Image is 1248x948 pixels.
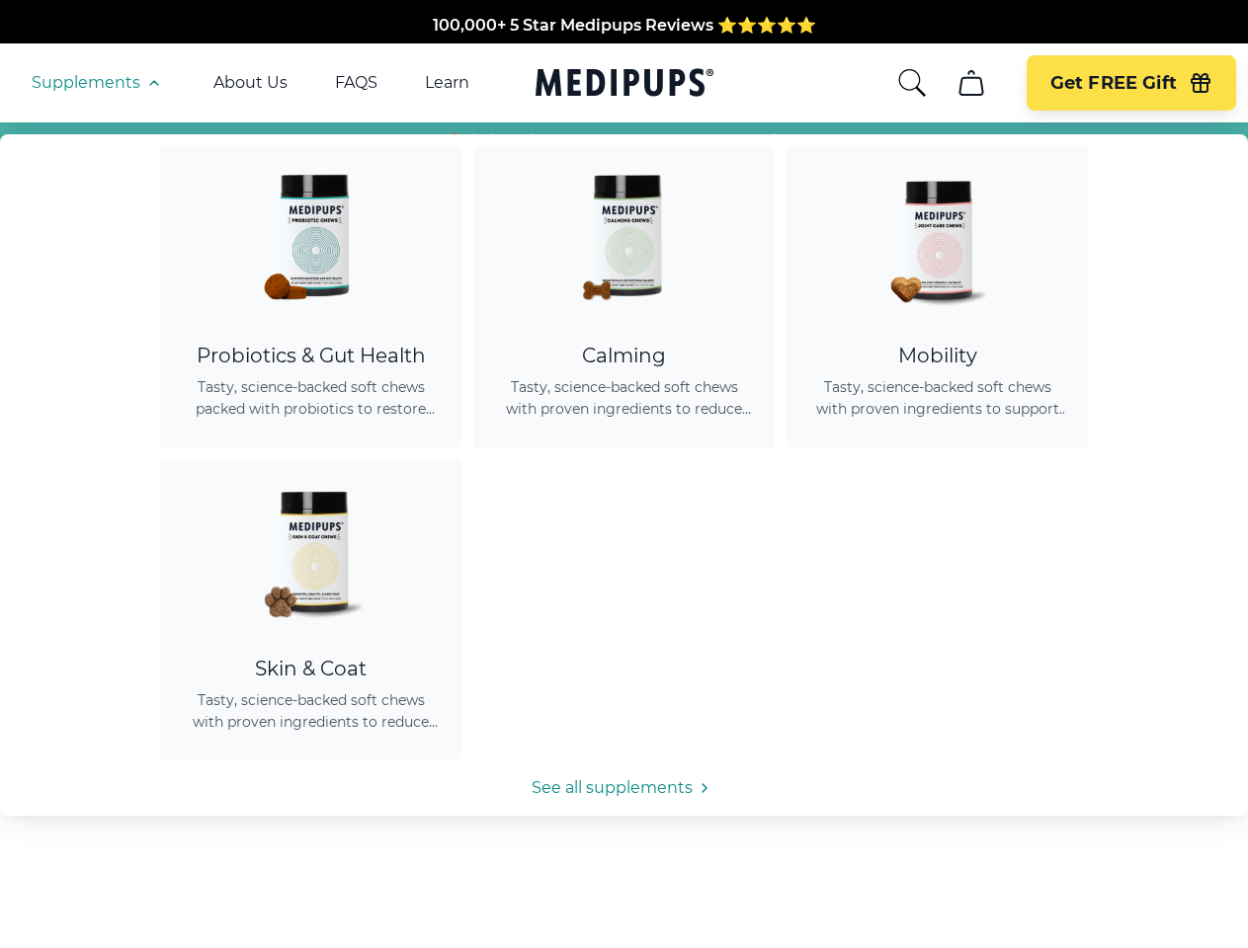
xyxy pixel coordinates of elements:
div: Probiotics & Gut Health [184,344,438,368]
button: Get FREE Gift [1027,55,1236,111]
a: FAQS [335,73,377,93]
a: Learn [425,73,469,93]
img: Calming Dog Chews - Medipups [536,146,713,324]
button: cart [948,59,995,107]
button: Supplements [32,71,166,95]
span: Supplements [32,73,140,93]
div: Mobility [810,344,1064,368]
a: Joint Care Chews - MedipupsMobilityTasty, science-backed soft chews with proven ingredients to su... [787,146,1088,447]
button: search [896,67,928,99]
span: Tasty, science-backed soft chews with proven ingredients to reduce anxiety, promote relaxation, a... [497,376,751,420]
span: Get FREE Gift [1050,72,1177,95]
span: Tasty, science-backed soft chews packed with probiotics to restore gut balance, ease itching, sup... [184,376,438,420]
img: Probiotic Dog Chews - Medipups [222,146,400,324]
a: About Us [213,73,288,93]
div: Skin & Coat [184,657,438,681]
div: Calming [497,344,751,368]
a: Skin & Coat Chews - MedipupsSkin & CoatTasty, science-backed soft chews with proven ingredients t... [160,459,461,760]
span: Tasty, science-backed soft chews with proven ingredients to reduce shedding, promote healthy skin... [184,689,438,733]
span: Made In The [GEOGRAPHIC_DATA] from domestic & globally sourced ingredients [295,37,953,55]
a: Medipups [536,64,713,105]
a: Calming Dog Chews - MedipupsCalmingTasty, science-backed soft chews with proven ingredients to re... [473,146,775,447]
img: Skin & Coat Chews - Medipups [222,459,400,637]
span: Tasty, science-backed soft chews with proven ingredients to support joint health, improve mobilit... [810,376,1064,420]
a: Probiotic Dog Chews - MedipupsProbiotics & Gut HealthTasty, science-backed soft chews packed with... [160,146,461,447]
img: Joint Care Chews - Medipups [849,146,1027,324]
span: 100,000+ 5 Star Medipups Reviews ⭐️⭐️⭐️⭐️⭐️ [433,13,816,32]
